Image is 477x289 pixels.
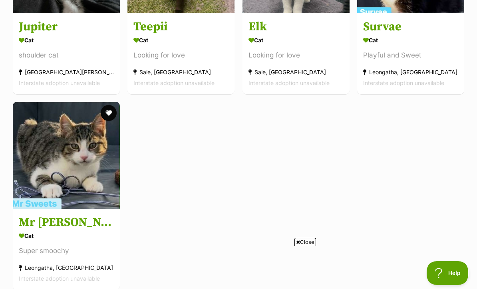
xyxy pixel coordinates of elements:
a: Teepii Cat Looking for love Sale, [GEOGRAPHIC_DATA] Interstate adoption unavailable favourite [127,13,235,94]
div: Looking for love [248,50,344,61]
img: Mr Sweets [13,102,120,209]
h3: Jupiter [19,19,114,34]
div: Leongatha, [GEOGRAPHIC_DATA] [363,67,458,77]
span: Interstate adoption unavailable [19,275,100,282]
div: Cat [19,230,114,241]
button: favourite [101,105,117,121]
a: Survae Cat Playful and Sweet Leongatha, [GEOGRAPHIC_DATA] Interstate adoption unavailable favourite [357,13,464,94]
div: Cat [133,34,229,46]
span: Interstate adoption unavailable [133,79,215,86]
div: Leongatha, [GEOGRAPHIC_DATA] [19,262,114,273]
h3: Mr [PERSON_NAME] [19,215,114,230]
h3: Elk [248,19,344,34]
div: Sale, [GEOGRAPHIC_DATA] [248,67,344,77]
h3: Teepii [133,19,229,34]
div: Playful and Sweet [363,50,458,61]
div: shoulder cat [19,50,114,61]
div: Cat [363,34,458,46]
span: Close [294,238,316,246]
iframe: Advertisement [45,249,432,285]
div: [GEOGRAPHIC_DATA][PERSON_NAME][GEOGRAPHIC_DATA] [19,67,114,77]
div: Super smoochy [19,245,114,256]
div: Looking for love [133,50,229,61]
h3: Survae [363,19,458,34]
span: Interstate adoption unavailable [19,79,100,86]
div: Cat [248,34,344,46]
div: Cat [19,34,114,46]
span: Interstate adoption unavailable [248,79,330,86]
span: Interstate adoption unavailable [363,79,444,86]
a: Jupiter Cat shoulder cat [GEOGRAPHIC_DATA][PERSON_NAME][GEOGRAPHIC_DATA] Interstate adoption unav... [13,13,120,94]
iframe: Help Scout Beacon - Open [427,261,469,285]
div: Sale, [GEOGRAPHIC_DATA] [133,67,229,77]
a: Elk Cat Looking for love Sale, [GEOGRAPHIC_DATA] Interstate adoption unavailable favourite [242,13,350,94]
